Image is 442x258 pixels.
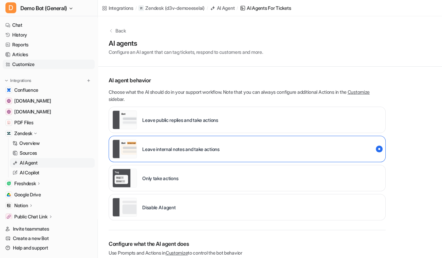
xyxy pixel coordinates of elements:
img: PDF Files [7,121,11,125]
a: AI Agent [210,4,235,12]
p: AI Agent [20,159,38,166]
p: Zendesk [145,5,163,12]
a: Articles [3,50,95,59]
a: Customize [3,60,95,69]
p: Integrations [10,78,31,83]
img: Notion [7,203,11,208]
p: AI Copilot [20,169,39,176]
div: Integrations [109,4,133,12]
span: Confluence [14,87,38,93]
img: Zendesk [7,131,11,135]
span: Google Drive [14,191,41,198]
button: Integrations [3,77,33,84]
span: D [5,2,16,13]
img: www.airbnb.com [7,110,11,114]
span: PDF Files [14,119,33,126]
h2: Configure what the AI agent does [109,240,386,248]
p: Leave internal notes and take actions [142,146,220,153]
a: Help and support [3,243,95,253]
a: Chat [3,20,95,30]
a: AI Copilot [10,168,95,177]
div: AI Agent [217,4,235,12]
a: Invite teammates [3,224,95,234]
span: [DOMAIN_NAME] [14,98,51,104]
div: live::external_reply [109,107,386,133]
p: Public Chat Link [14,213,48,220]
div: live::disabled [109,165,386,191]
img: Public Chat Link [7,215,11,219]
a: AI Agent [10,158,95,168]
a: Create a new Bot [3,234,95,243]
p: Use Prompts and Actions in to control the bot behavior [109,249,386,256]
p: Sources [20,150,37,156]
a: Sources [10,148,95,158]
a: Zendesk(d3v-demoeeselai) [139,5,204,12]
p: Back [115,27,126,34]
p: Configure an AI agent that can tag tickets, respond to customers and more. [109,48,263,56]
a: www.airbnb.com[DOMAIN_NAME] [3,107,95,116]
a: PDF FilesPDF Files [3,118,95,127]
span: / [237,5,238,11]
img: menu_add.svg [86,78,91,83]
img: Google Drive [7,193,11,197]
span: Demo Bot (General) [20,3,67,13]
p: ( d3v-demoeeselai ) [165,5,204,12]
a: Overview [10,138,95,148]
img: Leave public replies and take actions [112,110,137,129]
img: Freshdesk [7,181,11,186]
a: AI Agents for tickets [240,4,291,12]
img: Only take actions [112,169,137,188]
img: Leave internal notes and take actions [112,139,137,158]
div: live::internal_reply [109,136,386,162]
p: Disable AI agent [142,204,176,211]
span: / [135,5,137,11]
a: Customize [166,250,188,256]
a: www.atlassian.com[DOMAIN_NAME] [3,96,95,106]
div: AI Agents for tickets [247,4,291,12]
img: www.atlassian.com [7,99,11,103]
img: expand menu [4,78,9,83]
a: Google DriveGoogle Drive [3,190,95,199]
p: Notion [14,202,28,209]
a: Integrations [102,4,133,12]
p: AI agent behavior [109,76,386,84]
a: Reports [3,40,95,49]
p: Only take actions [142,175,178,182]
p: Choose what the AI should do in your support workflow. Note that you can always configure additio... [109,88,386,103]
a: ConfluenceConfluence [3,85,95,95]
p: Leave public replies and take actions [142,116,218,124]
p: Freshdesk [14,180,36,187]
h1: AI agents [109,38,263,48]
span: [DOMAIN_NAME] [14,108,51,115]
a: History [3,30,95,40]
p: Overview [19,140,40,147]
span: / [207,5,208,11]
a: Customize [348,89,370,95]
div: paused::disabled [109,194,386,220]
img: Confluence [7,88,11,92]
p: Zendesk [14,130,32,137]
img: Disable AI agent [112,198,137,217]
